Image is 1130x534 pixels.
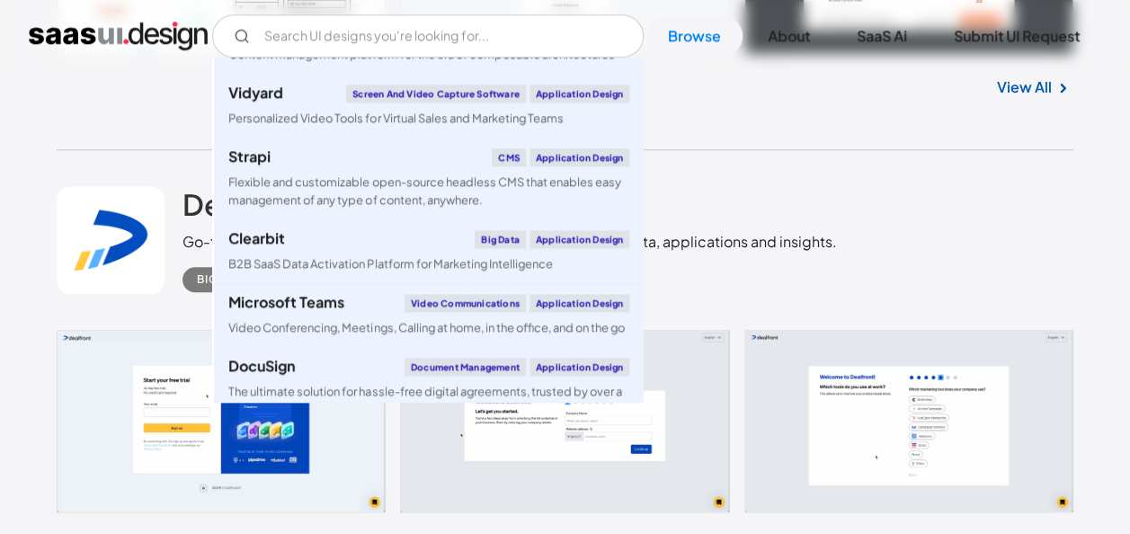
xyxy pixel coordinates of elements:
a: StrapiCMSApplication DesignFlexible and customizable open-source headless CMS that enables easy m... [214,138,644,218]
div: DocuSign [228,359,295,373]
div: Application Design [529,85,630,102]
div: Big Data [197,269,251,290]
a: Dealfront [182,186,316,231]
div: Application Design [529,230,630,248]
div: B2B SaaS Data Activation Platform for Marketing Intelligence [228,255,552,272]
a: DocuSignDocument ManagementApplication DesignThe ultimate solution for hassle-free digital agreem... [214,347,644,428]
div: Video Communications [405,294,526,312]
div: Flexible and customizable open-source headless CMS that enables easy management of any type of co... [228,174,629,208]
div: CMS [492,148,526,166]
div: Vidyard [228,85,283,100]
a: ClearbitBig DataApplication DesignB2B SaaS Data Activation Platform for Marketing Intelligence [214,219,644,283]
div: Clearbit [228,231,285,245]
div: Application Design [529,294,630,312]
input: Search UI designs you're looking for... [212,14,644,58]
div: The ultimate solution for hassle-free digital agreements, trusted by over a million customers and... [228,383,629,417]
a: View All [997,76,1052,98]
a: VidyardScreen and Video Capture SoftwareApplication DesignPersonalized Video Tools for Virtual Sa... [214,74,644,138]
a: Browse [646,16,743,56]
div: Screen and Video Capture Software [346,85,526,102]
div: Strapi [228,149,271,164]
a: SaaS Ai [835,16,929,56]
form: Email Form [212,14,644,58]
a: About [746,16,832,56]
div: Video Conferencing, Meetings, Calling at home, in the office, and on the go [228,319,624,336]
div: Personalized Video Tools for Virtual Sales and Marketing Teams [228,110,563,127]
a: home [29,22,208,50]
div: Big Data [475,230,526,248]
div: Microsoft Teams [228,295,344,309]
a: Submit UI Request [932,16,1101,56]
div: Document Management [405,358,526,376]
h2: Dealfront [182,186,316,222]
div: Go-to-market platform that gives sales and marketing teams the data, applications and insights. [182,231,837,253]
div: Application Design [529,358,630,376]
a: Microsoft TeamsVideo CommunicationsApplication DesignVideo Conferencing, Meetings, Calling at hom... [214,283,644,347]
div: Application Design [529,148,630,166]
